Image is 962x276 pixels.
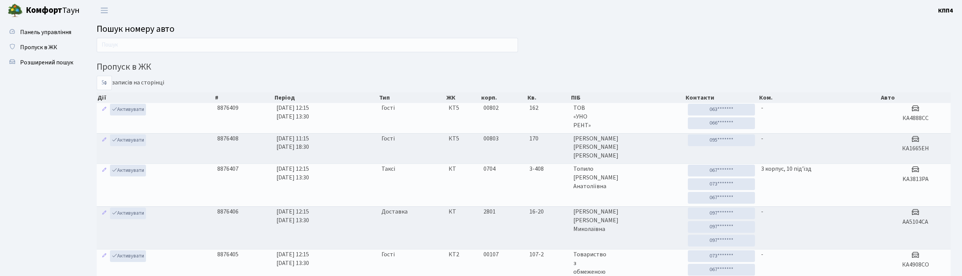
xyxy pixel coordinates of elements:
[685,92,758,103] th: Контакти
[95,4,114,17] button: Переключити навігацію
[883,261,948,268] h5: КА4908СО
[529,165,567,173] span: 3-408
[480,92,527,103] th: корп.
[761,165,811,173] span: 3 корпус, 10 під'їзд
[214,92,274,103] th: #
[276,165,309,182] span: [DATE] 12:15 [DATE] 13:30
[381,250,395,259] span: Гості
[110,165,146,176] a: Активувати
[97,92,214,103] th: Дії
[758,92,880,103] th: Ком.
[97,76,164,90] label: записів на сторінці
[449,207,477,216] span: КТ
[276,207,309,225] span: [DATE] 12:15 [DATE] 13:30
[883,115,948,122] h5: КА4888СС
[217,134,239,143] span: 8876408
[483,104,499,112] span: 00802
[529,104,567,112] span: 162
[276,104,309,121] span: [DATE] 12:15 [DATE] 13:30
[573,165,682,191] span: Топило [PERSON_NAME] Анатоліївна
[217,250,239,259] span: 8876405
[483,134,499,143] span: 00803
[97,38,518,52] input: Пошук
[274,92,379,103] th: Період
[483,250,499,259] span: 00107
[97,62,951,73] h4: Пропуск в ЖК
[100,250,109,262] a: Редагувати
[883,218,948,226] h5: AA5104CA
[761,134,763,143] span: -
[100,134,109,146] a: Редагувати
[570,92,685,103] th: ПІБ
[883,176,948,183] h5: KA3813PA
[100,104,109,115] a: Редагувати
[110,134,146,146] a: Активувати
[449,165,477,173] span: КТ
[529,250,567,259] span: 107-2
[573,104,682,130] span: ТОВ «УНО РЕНТ»
[378,92,446,103] th: Тип
[761,250,763,259] span: -
[483,165,496,173] span: 0704
[529,207,567,216] span: 16-20
[26,4,80,17] span: Таун
[276,250,309,267] span: [DATE] 12:15 [DATE] 13:30
[20,43,57,51] span: Пропуск в ЖК
[573,134,682,161] span: [PERSON_NAME] [PERSON_NAME] [PERSON_NAME]
[100,207,109,219] a: Редагувати
[4,40,80,55] a: Пропуск в ЖК
[97,22,174,36] span: Пошук номеру авто
[4,55,80,70] a: Розширений пошук
[97,76,112,90] select: записів на сторінці
[381,165,395,173] span: Таксі
[527,92,570,103] th: Кв.
[938,6,953,15] a: КПП4
[217,104,239,112] span: 8876409
[446,92,480,103] th: ЖК
[110,207,146,219] a: Активувати
[217,207,239,216] span: 8876406
[110,104,146,115] a: Активувати
[573,207,682,234] span: [PERSON_NAME] [PERSON_NAME] Миколаївна
[4,25,80,40] a: Панель управління
[8,3,23,18] img: logo.png
[110,250,146,262] a: Активувати
[217,165,239,173] span: 8876407
[483,207,496,216] span: 2801
[883,145,948,152] h5: КА1665ЕН
[449,134,477,143] span: КТ5
[381,134,395,143] span: Гості
[761,207,763,216] span: -
[20,58,73,67] span: Розширений пошук
[381,104,395,112] span: Гості
[26,4,62,16] b: Комфорт
[449,250,477,259] span: КТ2
[529,134,567,143] span: 170
[20,28,71,36] span: Панель управління
[276,134,309,151] span: [DATE] 11:15 [DATE] 18:30
[449,104,477,112] span: КТ5
[381,207,408,216] span: Доставка
[100,165,109,176] a: Редагувати
[761,104,763,112] span: -
[880,92,951,103] th: Авто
